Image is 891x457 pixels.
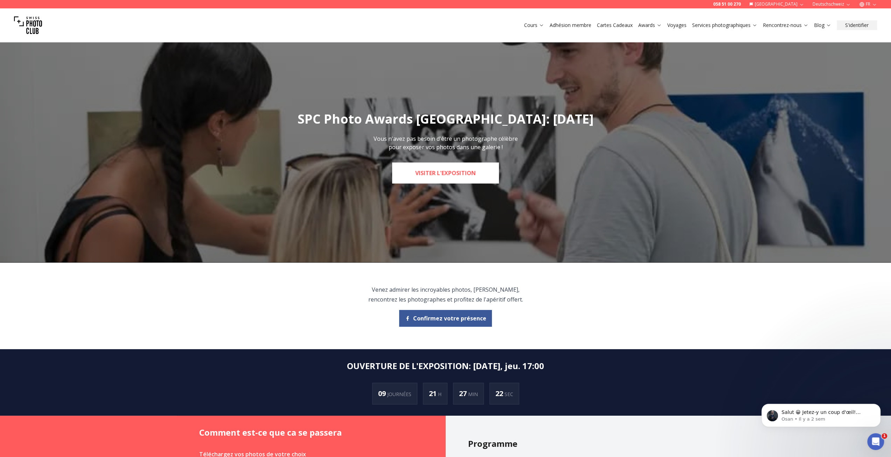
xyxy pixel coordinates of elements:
a: Awards [638,22,662,29]
a: 058 51 00 270 [713,1,741,7]
button: Cours [521,20,547,30]
button: Rencontrez-nous [760,20,811,30]
span: 22 [495,389,504,398]
h2: Comment est-ce que ca se passera [199,427,423,438]
span: 09 [378,389,387,398]
button: Voyages [664,20,689,30]
a: Cours [524,22,544,29]
a: Voyages [667,22,687,29]
a: Services photographiques [692,22,757,29]
span: MIN [468,391,478,397]
button: Awards [635,20,664,30]
span: SEC [504,391,513,397]
iframe: Intercom live chat [867,433,884,450]
span: H [438,391,441,397]
a: Visiter l'exposition [392,162,499,184]
button: Services photographiques [689,20,760,30]
p: Vous n'avez pas besoin d'être un photographe célèbre pour exposer vos photos dans une galerie ! [367,134,524,151]
p: Venez admirer les incroyables photos, [PERSON_NAME], rencontrez les photographes et profitez de l... [366,285,525,304]
h2: Programme [468,438,692,449]
a: Adhésion membre [550,22,591,29]
h2: OUVERTURE DE L'EXPOSITION : [DATE], jeu. 17:00 [347,360,544,372]
a: Cartes Cadeaux [597,22,633,29]
button: Cartes Cadeaux [594,20,635,30]
button: Adhésion membre [547,20,594,30]
span: Confirmez votre présence [413,314,486,323]
button: Blog [811,20,834,30]
a: Blog [814,22,831,29]
span: 21 [429,389,438,398]
a: Rencontrez-nous [763,22,808,29]
span: 27 [459,389,468,398]
button: S'identifier [837,20,877,30]
span: JOURNÉES [387,391,411,397]
iframe: Intercom notifications message [751,389,891,438]
span: 1 [882,433,887,439]
button: Confirmez votre présence [399,310,492,327]
img: Swiss photo club [14,11,42,39]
